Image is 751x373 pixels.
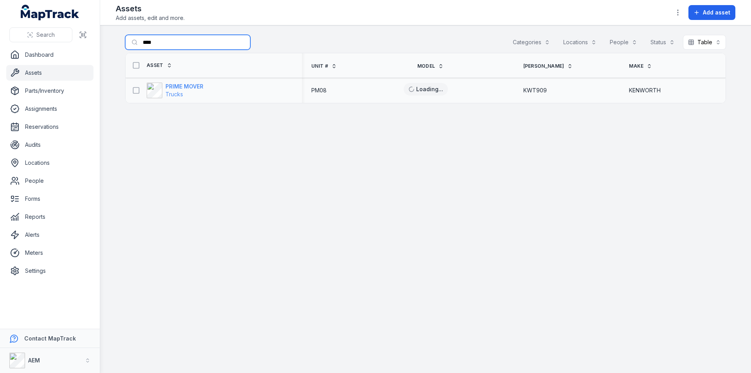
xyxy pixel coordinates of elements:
[6,119,93,135] a: Reservations
[6,263,93,279] a: Settings
[165,83,203,90] strong: PRIME MOVER
[147,83,203,98] a: PRIME MOVERTrucks
[147,62,163,68] span: Asset
[629,63,643,69] span: Make
[629,63,652,69] a: Make
[116,14,185,22] span: Add assets, edit and more.
[6,227,93,243] a: Alerts
[6,191,93,207] a: Forms
[523,63,564,69] span: [PERSON_NAME]
[523,63,573,69] a: [PERSON_NAME]
[703,9,730,16] span: Add asset
[6,101,93,117] a: Assignments
[311,86,327,94] span: PM08
[21,5,79,20] a: MapTrack
[6,209,93,225] a: Reports
[417,86,432,94] span: T909
[28,357,40,364] strong: AEM
[6,47,93,63] a: Dashboard
[147,62,172,68] a: Asset
[417,63,444,69] a: Model
[311,63,337,69] a: Unit #
[24,335,76,342] strong: Contact MapTrack
[311,63,328,69] span: Unit #
[688,5,735,20] button: Add asset
[6,137,93,153] a: Audits
[645,35,680,50] button: Status
[6,65,93,81] a: Assets
[629,86,661,94] span: KENWORTH
[36,31,55,39] span: Search
[605,35,642,50] button: People
[683,35,726,50] button: Table
[417,63,435,69] span: Model
[165,91,183,97] span: Trucks
[116,3,185,14] h2: Assets
[523,86,547,94] span: KWT909
[6,155,93,171] a: Locations
[9,27,72,42] button: Search
[6,173,93,189] a: People
[6,245,93,261] a: Meters
[6,83,93,99] a: Parts/Inventory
